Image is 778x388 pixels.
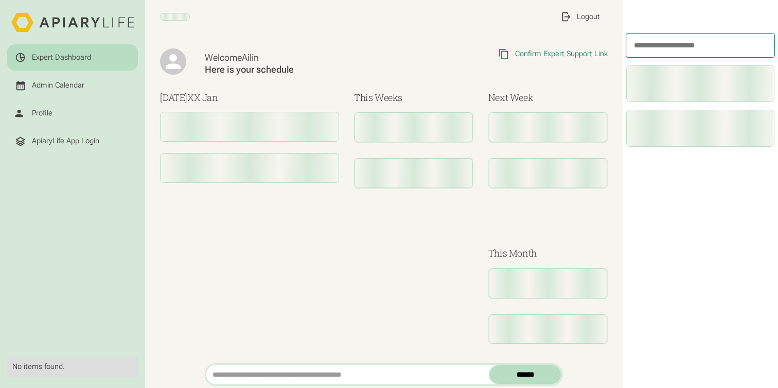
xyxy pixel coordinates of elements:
[32,53,91,62] div: Expert Dashboard
[354,91,473,105] h3: This Weeks
[205,64,404,76] div: Here is your schedule
[32,137,99,146] div: ApiaryLife App Login
[7,44,138,71] a: Expert Dashboard
[488,246,608,260] h3: This Month
[7,128,138,155] a: ApiaryLife App Login
[7,73,138,99] a: Admin Calendar
[515,49,608,59] div: Confirm Expert Support Link
[205,52,404,64] div: Welcome
[7,100,138,127] a: Profile
[577,12,600,22] div: Logout
[553,4,608,30] a: Logout
[32,109,52,118] div: Profile
[242,52,259,63] span: Ailín
[32,81,84,90] div: Admin Calendar
[12,362,133,372] div: No items found.
[187,91,218,104] span: XX Jan
[160,91,339,105] h3: [DATE]
[488,91,608,105] h3: Next Week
